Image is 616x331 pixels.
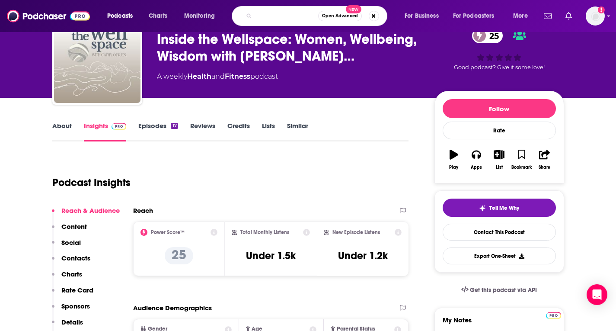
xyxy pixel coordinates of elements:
[133,206,153,215] h2: Reach
[443,144,465,175] button: Play
[511,144,533,175] button: Bookmark
[472,28,503,43] a: 25
[84,122,127,141] a: InsightsPodchaser Pro
[443,224,556,241] a: Contact This Podcast
[443,122,556,139] div: Rate
[246,249,296,262] h3: Under 1.5k
[507,9,539,23] button: open menu
[138,122,178,141] a: Episodes17
[399,9,450,23] button: open menu
[453,10,495,22] span: For Podcasters
[496,165,503,170] div: List
[447,9,507,23] button: open menu
[133,304,212,312] h2: Audience Demographics
[107,10,133,22] span: Podcasts
[488,144,510,175] button: List
[443,199,556,217] button: tell me why sparkleTell Me Why
[443,316,556,331] label: My Notes
[443,99,556,118] button: Follow
[338,249,388,262] h3: Under 1.2k
[513,10,528,22] span: More
[405,10,439,22] span: For Business
[54,16,140,103] img: Inside the Wellspace: Women, Wellbeing, Wisdom with Cathy O'Brien
[61,254,90,262] p: Contacts
[52,254,90,270] button: Contacts
[112,123,127,130] img: Podchaser Pro
[227,122,250,141] a: Credits
[7,8,90,24] img: Podchaser - Follow, Share and Rate Podcasts
[52,270,82,286] button: Charts
[586,6,605,26] button: Show profile menu
[61,270,82,278] p: Charts
[151,229,185,235] h2: Power Score™
[540,9,555,23] a: Show notifications dropdown
[225,72,250,80] a: Fitness
[52,238,81,254] button: Social
[539,165,550,170] div: Share
[61,302,90,310] p: Sponsors
[157,71,278,82] div: A weekly podcast
[287,122,308,141] a: Similar
[443,247,556,264] button: Export One-Sheet
[454,280,544,301] a: Get this podcast via API
[322,14,358,18] span: Open Advanced
[52,222,87,238] button: Content
[101,9,144,23] button: open menu
[546,311,561,319] a: Pro website
[61,286,93,294] p: Rate Card
[546,312,561,319] img: Podchaser Pro
[190,122,215,141] a: Reviews
[586,6,605,26] span: Logged in as megcassidy
[489,205,519,212] span: Tell Me Why
[52,286,93,302] button: Rate Card
[481,28,503,43] span: 25
[171,123,178,129] div: 17
[240,229,289,235] h2: Total Monthly Listens
[61,206,120,215] p: Reach & Audience
[143,9,172,23] a: Charts
[586,6,605,26] img: User Profile
[598,6,605,13] svg: Add a profile image
[533,144,555,175] button: Share
[434,22,564,76] div: 25Good podcast? Give it some love!
[165,247,193,264] p: 25
[184,10,215,22] span: Monitoring
[470,286,537,294] span: Get this podcast via API
[449,165,458,170] div: Play
[61,222,87,231] p: Content
[52,206,120,222] button: Reach & Audience
[479,205,486,212] img: tell me why sparkle
[471,165,482,170] div: Apps
[240,6,396,26] div: Search podcasts, credits, & more...
[149,10,167,22] span: Charts
[187,72,211,80] a: Health
[587,284,607,305] div: Open Intercom Messenger
[465,144,488,175] button: Apps
[318,11,362,21] button: Open AdvancedNew
[211,72,225,80] span: and
[61,318,83,326] p: Details
[262,122,275,141] a: Lists
[52,122,72,141] a: About
[52,302,90,318] button: Sponsors
[511,165,532,170] div: Bookmark
[454,64,545,71] span: Good podcast? Give it some love!
[332,229,380,235] h2: New Episode Listens
[52,176,131,189] h1: Podcast Insights
[178,9,226,23] button: open menu
[562,9,575,23] a: Show notifications dropdown
[346,5,361,13] span: New
[61,238,81,247] p: Social
[255,9,318,23] input: Search podcasts, credits, & more...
